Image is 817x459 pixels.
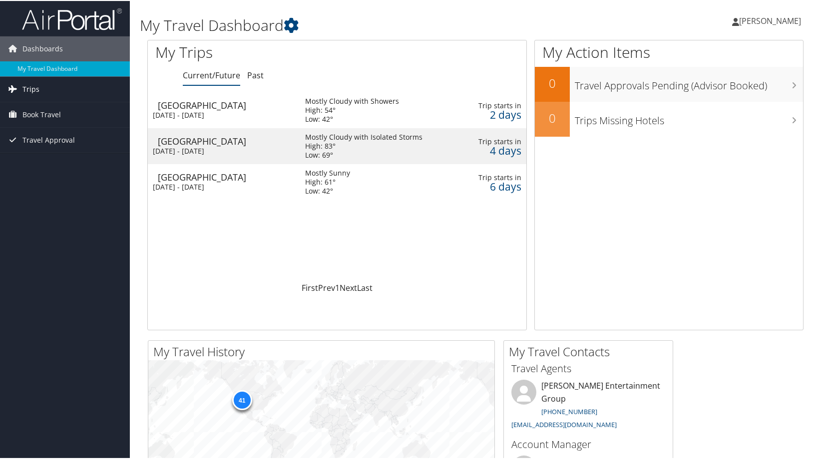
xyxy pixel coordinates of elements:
div: High: 83° [305,141,422,150]
div: 2 days [469,109,521,118]
div: 4 days [469,145,521,154]
div: [DATE] - [DATE] [153,110,290,119]
span: Trips [22,76,39,101]
a: [PERSON_NAME] [732,5,811,35]
h3: Travel Approvals Pending (Advisor Booked) [575,73,803,92]
div: Mostly Cloudy with Isolated Storms [305,132,422,141]
a: Current/Future [183,69,240,80]
span: Travel Approval [22,127,75,152]
a: Next [340,281,357,292]
h3: Trips Missing Hotels [575,108,803,127]
a: 0Trips Missing Hotels [535,101,803,136]
div: Mostly Sunny [305,168,350,177]
h3: Account Manager [511,437,665,451]
a: 0Travel Approvals Pending (Advisor Booked) [535,66,803,101]
div: Low: 42° [305,186,350,195]
a: 1 [335,281,340,292]
div: [GEOGRAPHIC_DATA] [158,136,295,145]
h2: 0 [535,109,570,126]
div: High: 54° [305,105,399,114]
div: High: 61° [305,177,350,186]
a: [PHONE_NUMBER] [541,406,597,415]
span: Dashboards [22,35,63,60]
div: 6 days [469,181,521,190]
div: Trip starts in [469,136,521,145]
h1: My Action Items [535,41,803,62]
div: Low: 42° [305,114,399,123]
a: First [302,281,318,292]
div: Trip starts in [469,100,521,109]
div: Mostly Cloudy with Showers [305,96,399,105]
div: Low: 69° [305,150,422,159]
h1: My Trips [155,41,361,62]
div: 41 [232,389,252,409]
div: [GEOGRAPHIC_DATA] [158,100,295,109]
a: [EMAIL_ADDRESS][DOMAIN_NAME] [511,419,617,428]
div: [DATE] - [DATE] [153,182,290,191]
div: [DATE] - [DATE] [153,146,290,155]
h1: My Travel Dashboard [140,14,587,35]
div: [GEOGRAPHIC_DATA] [158,172,295,181]
img: airportal-logo.png [22,6,122,30]
h2: 0 [535,74,570,91]
span: [PERSON_NAME] [739,14,801,25]
div: Trip starts in [469,172,521,181]
a: Last [357,281,373,292]
a: Prev [318,281,335,292]
h3: Travel Agents [511,361,665,375]
h2: My Travel History [153,342,494,359]
a: Past [247,69,264,80]
li: [PERSON_NAME] Entertainment Group [506,379,670,432]
h2: My Travel Contacts [509,342,673,359]
span: Book Travel [22,101,61,126]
